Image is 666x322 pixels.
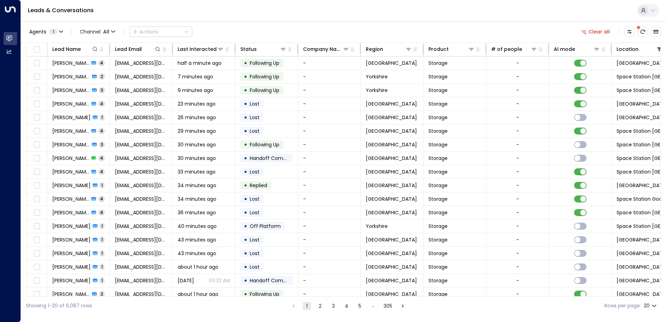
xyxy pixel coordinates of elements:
[516,223,519,230] div: -
[298,206,361,219] td: -
[244,261,247,273] div: •
[244,98,247,110] div: •
[516,87,519,94] div: -
[32,181,41,190] span: Toggle select row
[428,155,448,162] span: Storage
[240,45,257,53] div: Status
[52,263,91,270] span: Rashida Clarke
[32,276,41,285] span: Toggle select row
[32,168,41,176] span: Toggle select row
[289,301,407,310] nav: pagination navigation
[366,236,417,243] span: London
[366,155,417,162] span: London
[115,155,168,162] span: paulmann59@yahoo.co.uk
[366,100,417,107] span: Berkshire
[32,222,41,231] span: Toggle select row
[250,263,260,270] span: Lost
[178,60,222,67] span: half a minute ago
[298,152,361,165] td: -
[244,179,247,191] div: •
[178,250,216,257] span: 43 minutes ago
[115,45,142,53] div: Lead Email
[554,45,575,53] div: AI mode
[100,223,104,229] span: 1
[52,100,89,107] span: Sajjad Ashraf
[32,290,41,299] span: Toggle select row
[178,195,216,202] span: 34 minutes ago
[178,100,216,107] span: 23 minutes ago
[366,168,417,175] span: London
[26,27,65,37] button: Agents1
[115,236,168,243] span: Krenza1989@googlemail.com
[366,87,388,94] span: Yorkshire
[52,128,89,135] span: Jenna Blake
[250,277,299,284] span: Handoff Completed
[178,182,216,189] span: 34 minutes ago
[250,60,279,67] span: Following Up
[77,27,118,37] span: Channel:
[250,250,260,257] span: Lost
[178,114,216,121] span: 26 minutes ago
[428,277,448,284] span: Storage
[298,138,361,151] td: -
[98,128,105,134] span: 4
[491,45,522,53] div: # of people
[250,291,279,298] span: Following Up
[428,291,448,298] span: Storage
[366,114,417,121] span: Birmingham
[516,195,519,202] div: -
[52,250,91,257] span: Rosie Price
[32,195,41,204] span: Toggle select row
[178,209,216,216] span: 36 minutes ago
[298,192,361,206] td: -
[428,45,449,53] div: Product
[298,179,361,192] td: -
[244,193,247,205] div: •
[516,141,519,148] div: -
[115,223,168,230] span: bretty97559@gmail.com
[178,45,217,53] div: Last Interacted
[250,182,267,189] span: Replied
[244,288,247,300] div: •
[366,223,388,230] span: Yorkshire
[52,291,90,298] span: Julia Galkowska
[516,209,519,216] div: -
[366,250,417,257] span: London
[428,87,448,94] span: Storage
[98,169,105,175] span: 4
[316,302,324,310] button: Go to page 2
[32,236,41,244] span: Toggle select row
[516,182,519,189] div: -
[115,141,168,148] span: paulmann59@yahoo.co.uk
[250,141,279,148] span: Following Up
[617,45,663,53] div: Location
[52,87,90,94] span: Emily Walker
[244,275,247,286] div: •
[178,236,216,243] span: 43 minutes ago
[244,166,247,178] div: •
[52,277,91,284] span: Rashida Clarke
[250,223,281,230] span: Off Platform
[250,128,260,135] span: Lost
[303,45,349,53] div: Company Name
[244,247,247,259] div: •
[178,45,224,53] div: Last Interacted
[100,237,104,243] span: 1
[356,302,364,310] button: Go to page 5
[250,195,260,202] span: Lost
[298,287,361,301] td: -
[32,86,41,95] span: Toggle select row
[250,209,260,216] span: Lost
[298,260,361,274] td: -
[303,302,311,310] button: page 1
[244,139,247,151] div: •
[516,236,519,243] div: -
[366,73,388,80] span: Yorkshire
[516,100,519,107] div: -
[428,223,448,230] span: Storage
[366,263,417,270] span: Birmingham
[32,263,41,271] span: Toggle select row
[250,236,260,243] span: Lost
[428,73,448,80] span: Storage
[115,114,168,121] span: benbb1984@hotmail.co.uk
